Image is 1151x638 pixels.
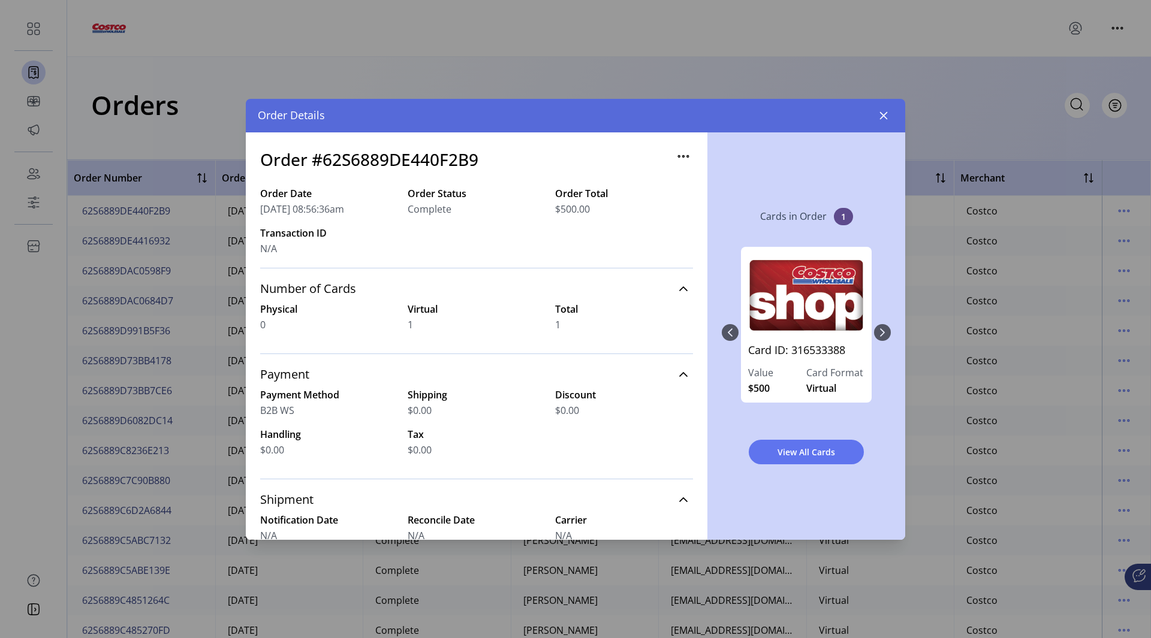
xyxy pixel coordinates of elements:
[806,365,864,380] label: Card Format
[555,318,561,332] span: 1
[748,342,864,365] a: Card ID: 316533388
[408,186,546,201] label: Order Status
[260,388,693,471] div: Payment
[260,486,693,513] a: Shipment
[260,276,693,302] a: Number of Cards
[408,403,432,418] span: $0.00
[260,513,693,597] div: Shipment
[555,403,579,418] span: $0.00
[408,202,451,216] span: Complete
[555,302,693,316] label: Total
[748,254,864,335] img: 316533388
[806,381,836,395] span: Virtual
[408,443,432,457] span: $0.00
[408,427,546,442] label: Tax
[260,186,398,201] label: Order Date
[408,318,413,332] span: 1
[260,528,277,543] span: N/A
[408,528,424,543] span: N/A
[748,365,806,380] label: Value
[408,302,546,316] label: Virtual
[260,202,344,216] span: [DATE] 08:56:36am
[555,186,693,201] label: Order Total
[260,368,309,380] span: Payment
[749,440,864,464] button: View All Cards
[408,388,546,402] label: Shipping
[555,202,590,216] span: $500.00
[760,209,827,223] p: Cards in Order
[260,302,693,346] div: Number of Cards
[260,427,398,442] label: Handling
[260,318,266,332] span: 0
[260,361,693,388] a: Payment
[260,513,398,527] label: Notification Date
[739,235,874,430] div: 0
[834,208,853,225] span: 1
[260,494,314,506] span: Shipment
[260,283,356,295] span: Number of Cards
[408,513,546,527] label: Reconcile Date
[260,302,398,316] label: Physical
[260,443,284,457] span: $0.00
[260,147,478,172] h3: Order #62S6889DE440F2B9
[764,446,848,458] span: View All Cards
[555,528,572,543] span: N/A
[260,403,294,418] span: B2B WS
[555,388,693,402] label: Discount
[258,107,325,123] span: Order Details
[555,513,693,527] label: Carrier
[260,226,398,240] label: Transaction ID
[260,388,398,402] label: Payment Method
[748,381,770,395] span: $500
[260,241,277,256] span: N/A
